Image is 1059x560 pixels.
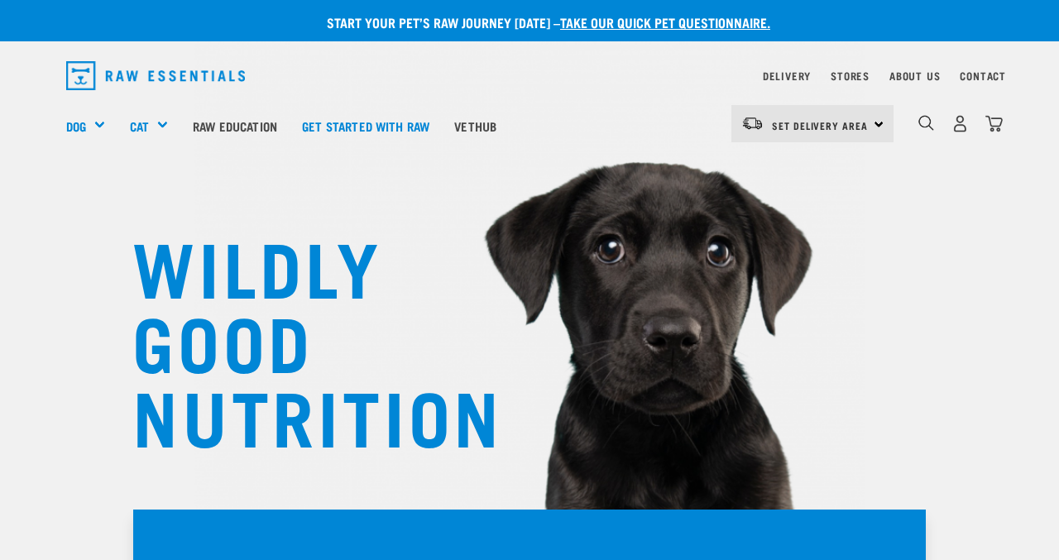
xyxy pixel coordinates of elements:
[66,117,86,136] a: Dog
[132,227,463,451] h1: WILDLY GOOD NUTRITION
[180,93,290,159] a: Raw Education
[918,115,934,131] img: home-icon-1@2x.png
[130,117,149,136] a: Cat
[66,61,245,90] img: Raw Essentials Logo
[741,116,764,131] img: van-moving.png
[763,73,811,79] a: Delivery
[951,115,969,132] img: user.png
[960,73,1006,79] a: Contact
[442,93,509,159] a: Vethub
[831,73,870,79] a: Stores
[985,115,1003,132] img: home-icon@2x.png
[889,73,940,79] a: About Us
[772,122,868,128] span: Set Delivery Area
[290,93,442,159] a: Get started with Raw
[53,55,1006,97] nav: dropdown navigation
[560,18,770,26] a: take our quick pet questionnaire.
